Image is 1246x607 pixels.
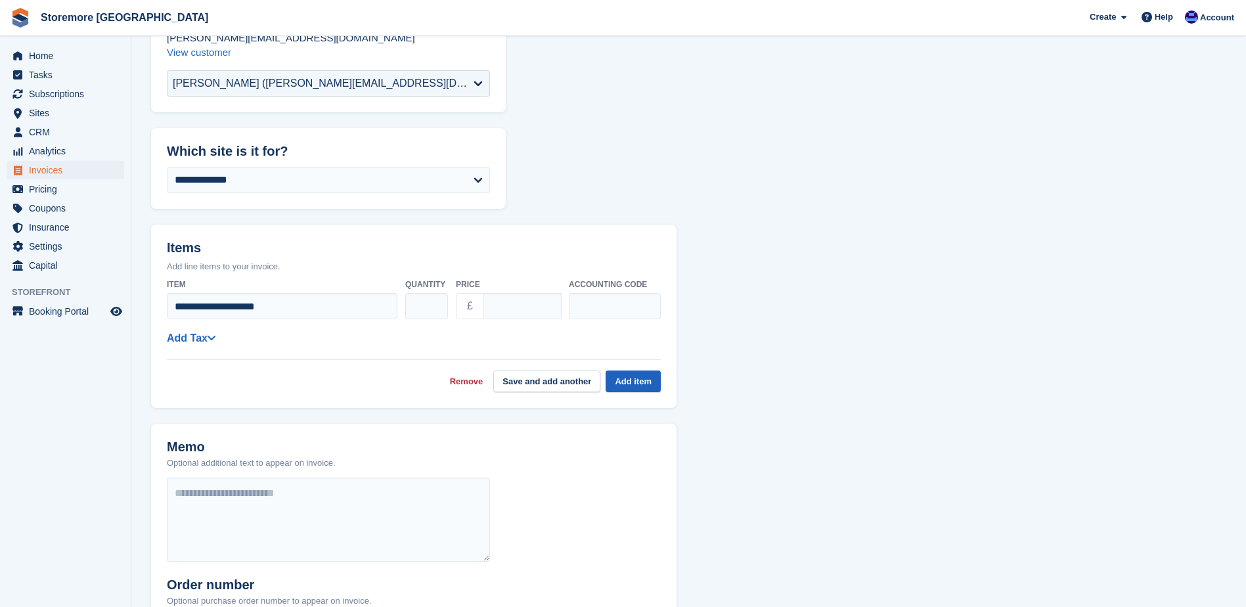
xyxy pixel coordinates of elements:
div: [PERSON_NAME] ([PERSON_NAME][EMAIL_ADDRESS][DOMAIN_NAME]) [173,76,474,91]
label: Item [167,279,397,290]
span: Storefront [12,286,131,299]
span: CRM [29,123,108,141]
a: menu [7,218,124,236]
span: Insurance [29,218,108,236]
a: Storemore [GEOGRAPHIC_DATA] [35,7,213,28]
p: Add line items to your invoice. [167,260,661,273]
img: stora-icon-8386f47178a22dfd0bd8f6a31ec36ba5ce8667c1dd55bd0f319d3a0aa187defe.svg [11,8,30,28]
span: Sites [29,104,108,122]
a: menu [7,161,124,179]
a: menu [7,199,124,217]
a: menu [7,123,124,141]
label: Accounting code [569,279,661,290]
a: menu [7,85,124,103]
h2: Which site is it for? [167,144,490,159]
span: Tasks [29,66,108,84]
span: Booking Portal [29,302,108,321]
h2: Items [167,240,661,258]
span: Analytics [29,142,108,160]
button: Save and add another [493,371,600,392]
label: Quantity [405,279,448,290]
a: menu [7,104,124,122]
p: Optional additional text to appear on invoice. [167,457,336,470]
a: View customer [167,47,231,58]
span: Subscriptions [29,85,108,103]
button: Add item [606,371,661,392]
a: menu [7,256,124,275]
h2: Memo [167,439,336,455]
span: Create [1090,11,1116,24]
img: Angela [1185,11,1198,24]
span: Capital [29,256,108,275]
p: [PERSON_NAME][EMAIL_ADDRESS][DOMAIN_NAME] [167,31,490,45]
span: Settings [29,237,108,256]
label: Price [456,279,561,290]
a: Add Tax [167,332,215,344]
span: Home [29,47,108,65]
a: menu [7,142,124,160]
h2: Order number [167,577,371,593]
a: menu [7,237,124,256]
a: Remove [450,375,483,388]
a: menu [7,180,124,198]
a: menu [7,66,124,84]
span: Help [1155,11,1173,24]
span: Coupons [29,199,108,217]
span: Invoices [29,161,108,179]
a: menu [7,302,124,321]
a: Preview store [108,303,124,319]
a: menu [7,47,124,65]
span: Account [1200,11,1234,24]
span: Pricing [29,180,108,198]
